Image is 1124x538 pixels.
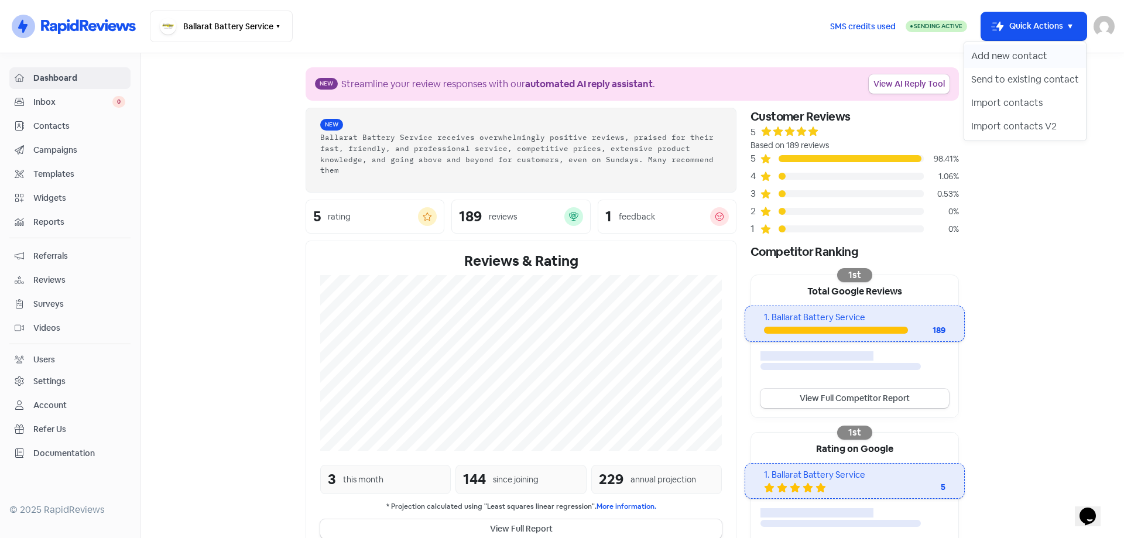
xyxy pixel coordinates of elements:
button: Add new contact [964,44,1086,68]
img: User [1094,16,1115,37]
span: Surveys [33,298,125,310]
div: Streamline your review responses with our . [341,77,655,91]
a: Account [9,395,131,416]
div: 144 [463,469,486,490]
span: Documentation [33,447,125,460]
div: Based on 189 reviews [751,139,959,152]
div: 4 [751,169,760,183]
button: Quick Actions [981,12,1087,40]
a: Refer Us [9,419,131,440]
div: this month [343,474,383,486]
span: Reviews [33,274,125,286]
b: automated AI reply assistant [525,78,653,90]
a: Reviews [9,269,131,291]
div: 1st [837,426,872,440]
a: Templates [9,163,131,185]
div: annual projection [630,474,696,486]
div: 229 [599,469,623,490]
div: Competitor Ranking [751,243,959,261]
div: Customer Reviews [751,108,959,125]
span: Contacts [33,120,125,132]
div: 1.06% [924,170,959,183]
span: New [315,78,338,90]
div: 1 [605,210,612,224]
div: Reviews & Rating [320,251,722,272]
div: 0% [924,205,959,218]
div: 189 [459,210,482,224]
small: * Projection calculated using "Least squares linear regression". [320,501,722,512]
div: 5 [751,152,760,166]
a: View AI Reply Tool [869,74,950,94]
div: 189 [908,324,945,337]
a: Reports [9,211,131,233]
span: 0 [112,96,125,108]
span: Sending Active [914,22,962,30]
a: View Full Competitor Report [760,389,949,408]
div: 5 [751,125,756,139]
button: Import contacts [964,91,1086,115]
iframe: chat widget [1075,491,1112,526]
a: Inbox 0 [9,91,131,113]
div: © 2025 RapidReviews [9,503,131,517]
div: Settings [33,375,66,388]
span: Refer Us [33,423,125,436]
span: Templates [33,168,125,180]
div: Users [33,354,55,366]
span: Videos [33,322,125,334]
a: 1feedback [598,200,736,234]
a: More information. [597,502,656,511]
div: 5 [899,481,945,494]
div: 2 [751,204,760,218]
span: Widgets [33,192,125,204]
div: 1st [837,268,872,282]
div: 0.53% [924,188,959,200]
div: rating [328,211,351,223]
div: 1. Ballarat Battery Service [764,468,945,482]
a: Videos [9,317,131,339]
span: Inbox [33,96,112,108]
a: Widgets [9,187,131,209]
a: Settings [9,371,131,392]
div: 5 [313,210,321,224]
a: Referrals [9,245,131,267]
a: Surveys [9,293,131,315]
button: Ballarat Battery Service [150,11,293,42]
a: SMS credits used [820,19,906,32]
div: 3 [328,469,336,490]
div: 1. Ballarat Battery Service [764,311,945,324]
a: 189reviews [451,200,590,234]
div: 0% [924,223,959,235]
span: Referrals [33,250,125,262]
a: 5rating [306,200,444,234]
a: Users [9,349,131,371]
div: 1 [751,222,760,236]
div: Total Google Reviews [751,275,958,306]
div: Account [33,399,67,412]
a: Sending Active [906,19,967,33]
span: SMS credits used [830,20,896,33]
span: Campaigns [33,144,125,156]
span: Reports [33,216,125,228]
button: Send to existing contact [964,68,1086,91]
div: 3 [751,187,760,201]
button: Import contacts V2 [964,115,1086,138]
a: Documentation [9,443,131,464]
div: since joining [493,474,539,486]
a: Campaigns [9,139,131,161]
div: reviews [489,211,517,223]
span: New [320,119,343,131]
a: Dashboard [9,67,131,89]
a: Contacts [9,115,131,137]
div: 98.41% [924,153,959,165]
span: Dashboard [33,72,125,84]
div: Ballarat Battery Service receives overwhelmingly positive reviews, praised for their fast, friend... [320,132,722,176]
div: Rating on Google [751,433,958,463]
div: feedback [619,211,655,223]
